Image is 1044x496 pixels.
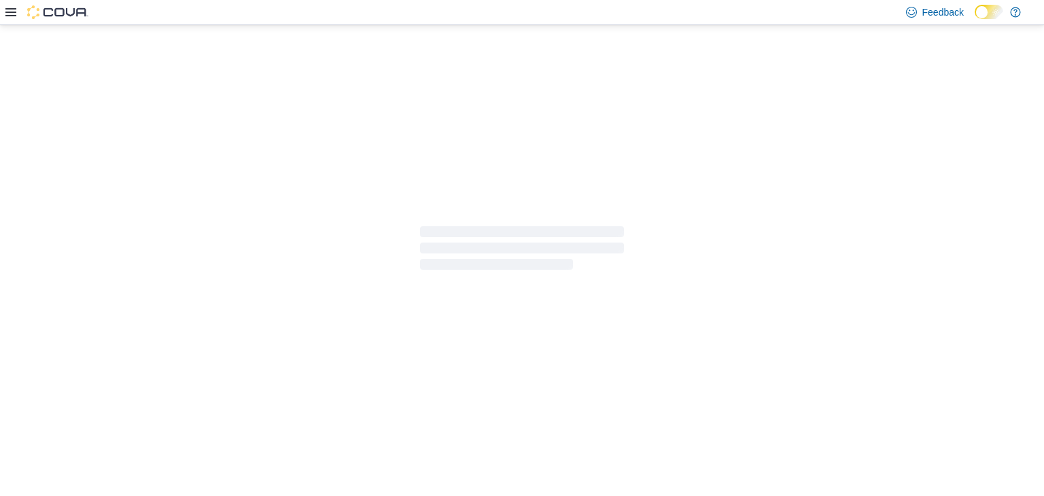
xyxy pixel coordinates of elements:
[27,5,88,19] img: Cova
[922,5,964,19] span: Feedback
[975,19,975,20] span: Dark Mode
[420,229,624,272] span: Loading
[975,5,1003,19] input: Dark Mode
